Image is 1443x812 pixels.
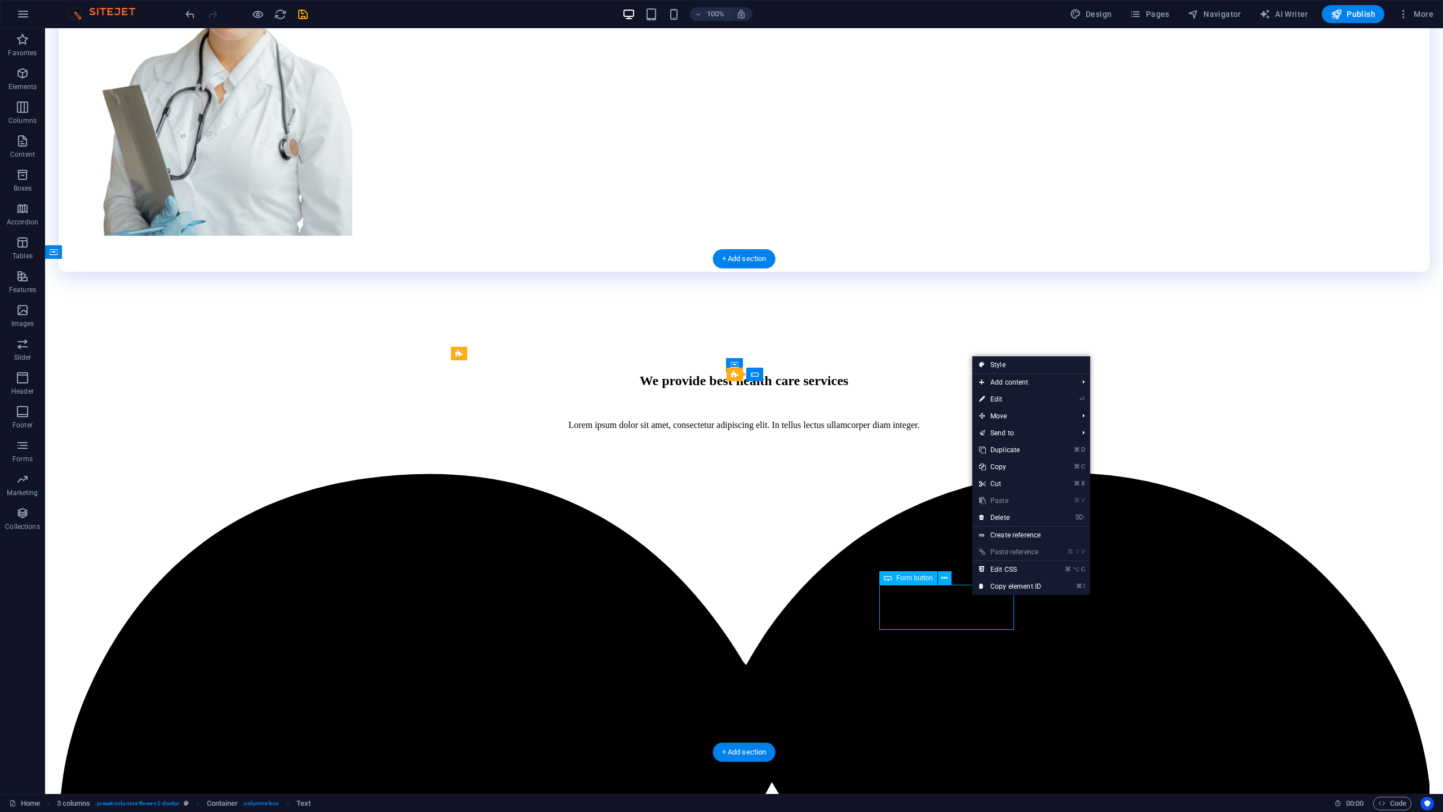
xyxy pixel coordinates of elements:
[8,82,37,91] p: Elements
[1083,582,1085,590] i: I
[57,797,91,810] span: Click to select. Double-click to edit
[95,797,179,810] span: . preset-columns-three-v2-doctor
[10,150,35,159] p: Content
[707,7,725,21] h6: 100%
[1393,5,1438,23] button: More
[1183,5,1246,23] button: Navigator
[296,7,309,21] button: save
[274,8,287,21] i: Reload page
[1188,8,1241,20] span: Navigator
[242,797,278,810] span: . columns-box
[57,797,311,810] nav: breadcrumb
[1334,797,1364,810] h6: Session time
[972,475,1048,492] a: ⌘XCut
[972,391,1048,408] a: ⏎Edit
[1076,582,1082,590] i: ⌘
[972,509,1048,526] a: ⌦Delete
[12,251,33,261] p: Tables
[1067,548,1073,555] i: ⌘
[1378,797,1406,810] span: Code
[1081,566,1085,573] i: C
[1081,463,1085,470] i: C
[1075,514,1085,521] i: ⌦
[1255,5,1313,23] button: AI Writer
[14,353,32,362] p: Slider
[8,48,37,58] p: Favorites
[1398,8,1433,20] span: More
[1065,5,1117,23] button: Design
[1073,566,1080,573] i: ⌥
[12,421,33,430] p: Footer
[12,454,33,464] p: Forms
[7,488,38,497] p: Marketing
[8,116,37,125] p: Columns
[1081,446,1085,453] i: D
[11,319,34,328] p: Images
[972,408,1073,425] span: Move
[1065,5,1117,23] div: Design (Ctrl+Alt+Y)
[713,743,776,762] div: + Add section
[1074,446,1080,453] i: ⌘
[972,458,1048,475] a: ⌘CCopy
[184,8,197,21] i: Undo: Change text (Ctrl+Z)
[11,387,34,396] p: Header
[713,249,776,268] div: + Add section
[1070,8,1112,20] span: Design
[184,800,189,806] i: This element is a customizable preset
[1065,566,1071,573] i: ⌘
[1420,797,1434,810] button: Usercentrics
[1125,5,1174,23] button: Pages
[972,442,1048,458] a: ⌘DDuplicate
[1079,395,1085,403] i: ⏎
[1074,480,1080,487] i: ⌘
[296,8,309,21] i: Save (Ctrl+S)
[896,575,933,581] span: Form button
[1331,8,1375,20] span: Publish
[183,7,197,21] button: undo
[5,522,39,531] p: Collections
[1074,463,1080,470] i: ⌘
[1373,797,1411,810] button: Code
[972,544,1048,561] a: ⌘⇧VPaste reference
[273,7,287,21] button: reload
[1074,497,1080,504] i: ⌘
[1130,8,1169,20] span: Pages
[1081,480,1085,487] i: X
[972,374,1073,391] span: Add content
[972,578,1048,595] a: ⌘ICopy element ID
[972,561,1048,578] a: ⌘⌥CEdit CSS
[736,9,746,19] i: On resize automatically adjust zoom level to fit chosen device.
[1322,5,1384,23] button: Publish
[972,492,1048,509] a: ⌘VPaste
[1081,497,1085,504] i: V
[972,527,1090,544] a: Create reference
[972,356,1090,373] a: Style
[1075,548,1080,555] i: ⇧
[1081,548,1085,555] i: V
[296,797,311,810] span: Click to select. Double-click to edit
[690,7,730,21] button: 100%
[207,797,238,810] span: Click to select. Double-click to edit
[14,184,32,193] p: Boxes
[1259,8,1308,20] span: AI Writer
[7,218,38,227] p: Accordion
[972,425,1073,442] a: Send to
[1346,797,1364,810] span: 00 00
[9,797,40,810] a: Click to cancel selection. Double-click to open Pages
[9,285,36,294] p: Features
[65,7,149,21] img: Editor Logo
[1354,799,1356,807] span: :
